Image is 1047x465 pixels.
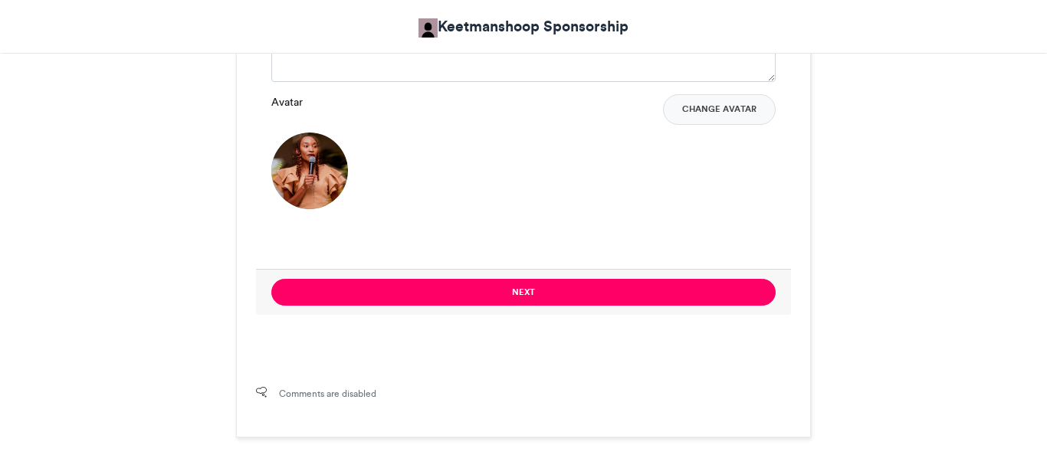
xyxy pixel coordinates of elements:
a: Keetmanshoop Sponsorship [418,15,629,38]
button: Change Avatar [663,94,776,125]
button: Next [271,279,776,306]
label: Avatar [271,94,303,110]
img: Keetmanshoop Sponsorship [418,18,438,38]
span: Comments are disabled [279,387,376,401]
img: 1757367323.417-b2dcae4267c1926e4edbba7f5065fdc4d8f11412.png [271,133,348,209]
